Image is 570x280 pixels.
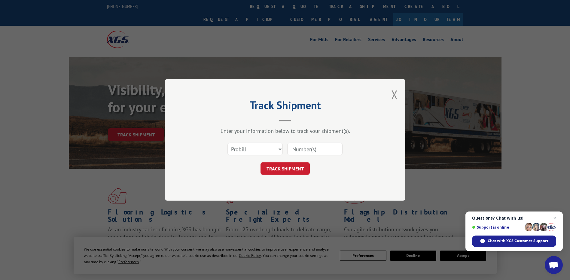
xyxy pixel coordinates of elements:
[488,238,548,244] span: Chat with XGS Customer Support
[195,101,375,112] h2: Track Shipment
[261,163,310,175] button: TRACK SHIPMENT
[472,216,556,221] span: Questions? Chat with us!
[472,236,556,247] span: Chat with XGS Customer Support
[472,225,523,230] span: Support is online
[287,143,343,156] input: Number(s)
[195,128,375,135] div: Enter your information below to track your shipment(s).
[545,256,563,274] a: Open chat
[391,87,398,102] button: Close modal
